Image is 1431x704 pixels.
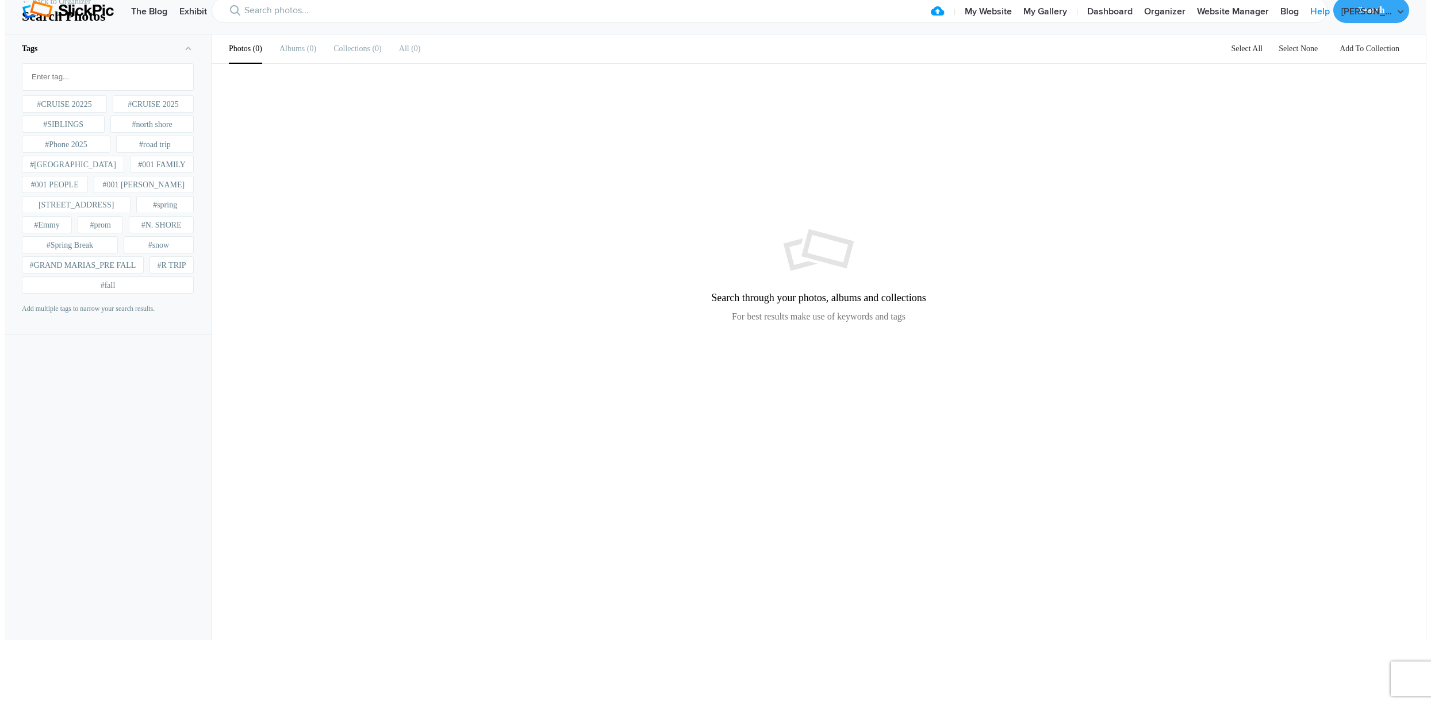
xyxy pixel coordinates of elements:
[138,159,186,171] span: #001 FAMILY
[370,44,382,53] span: 0
[333,44,370,53] b: Collections
[158,260,186,271] span: #R TRIP
[132,119,172,130] span: #north shore
[22,44,38,53] b: Tags
[251,44,262,53] span: 0
[141,220,182,231] span: #N. SHORE
[1272,44,1325,53] a: Select None
[39,199,114,211] span: [STREET_ADDRESS]
[153,199,177,211] span: #spring
[90,220,111,231] span: #prom
[1224,44,1269,53] a: Select All
[43,119,83,130] span: #SIBLINGS
[28,67,187,87] input: Enter tag...
[102,179,185,191] span: #001 [PERSON_NAME]
[229,44,251,53] b: Photos
[31,179,79,191] span: #001 PEOPLE
[101,280,116,291] span: #fall
[34,220,59,231] span: #Emmy
[399,44,409,53] b: All
[47,240,93,251] span: #Spring Break
[30,159,116,171] span: #[GEOGRAPHIC_DATA]
[711,310,926,333] p: For best results make use of keywords and tags
[279,44,305,53] b: Albums
[409,44,421,53] span: 0
[22,64,193,90] mat-chip-list: Fruit selection
[22,303,194,314] p: Add multiple tags to narrow your search results.
[37,99,91,110] span: #CRUISE 20225
[305,44,316,53] span: 0
[1330,44,1409,53] a: Add To Collection
[148,240,170,251] span: #snow
[30,260,136,271] span: #GRAND MARIAS_PRE FALL
[139,139,171,151] span: #road trip
[711,209,926,310] h2: Search through your photos, albums and collections
[45,139,87,151] span: #Phone 2025
[128,99,178,110] span: #CRUISE 2025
